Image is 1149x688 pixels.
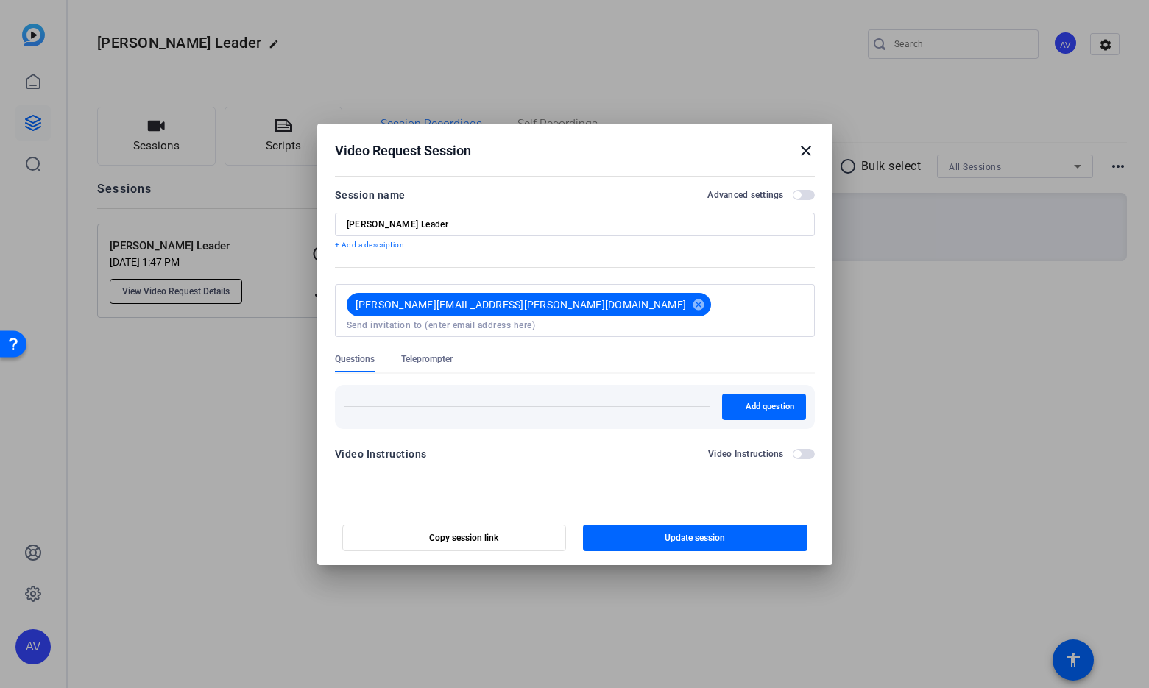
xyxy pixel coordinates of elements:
input: Send invitation to (enter email address here) [347,319,803,331]
span: Add question [746,401,794,413]
div: Video Request Session [335,142,815,160]
div: Video Instructions [335,445,427,463]
p: + Add a description [335,239,815,251]
h2: Video Instructions [708,448,784,460]
button: Copy session link [342,525,567,551]
button: Add question [722,394,806,420]
h2: Advanced settings [707,189,783,201]
input: Enter Session Name [347,219,803,230]
button: Update session [583,525,807,551]
mat-icon: close [797,142,815,160]
span: Teleprompter [401,353,453,365]
span: Questions [335,353,375,365]
span: Copy session link [429,532,498,544]
div: Session name [335,186,406,204]
span: [PERSON_NAME][EMAIL_ADDRESS][PERSON_NAME][DOMAIN_NAME] [356,297,687,312]
mat-icon: cancel [686,298,711,311]
span: Update session [665,532,725,544]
